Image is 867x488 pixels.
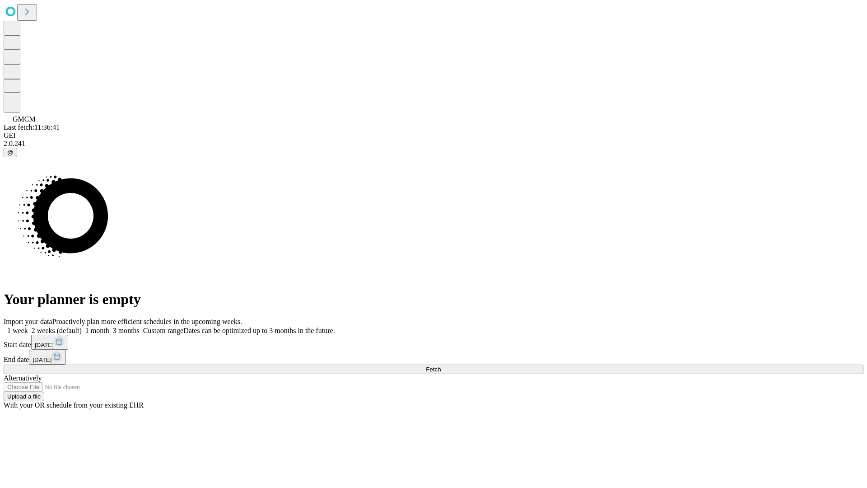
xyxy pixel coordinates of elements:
[85,327,109,334] span: 1 month
[4,365,863,374] button: Fetch
[32,327,82,334] span: 2 weeks (default)
[4,374,42,382] span: Alternatively
[4,401,144,409] span: With your OR schedule from your existing EHR
[7,327,28,334] span: 1 week
[4,131,863,140] div: GEI
[4,123,60,131] span: Last fetch: 11:36:41
[35,342,54,348] span: [DATE]
[31,335,68,350] button: [DATE]
[4,335,863,350] div: Start date
[4,318,52,325] span: Import your data
[4,148,17,157] button: @
[33,357,51,363] span: [DATE]
[4,291,863,308] h1: Your planner is empty
[4,392,44,401] button: Upload a file
[4,350,863,365] div: End date
[4,140,863,148] div: 2.0.241
[183,327,335,334] span: Dates can be optimized up to 3 months in the future.
[143,327,183,334] span: Custom range
[113,327,140,334] span: 3 months
[29,350,66,365] button: [DATE]
[426,366,441,373] span: Fetch
[52,318,242,325] span: Proactively plan more efficient schedules in the upcoming weeks.
[13,115,36,123] span: GMCM
[7,149,14,156] span: @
